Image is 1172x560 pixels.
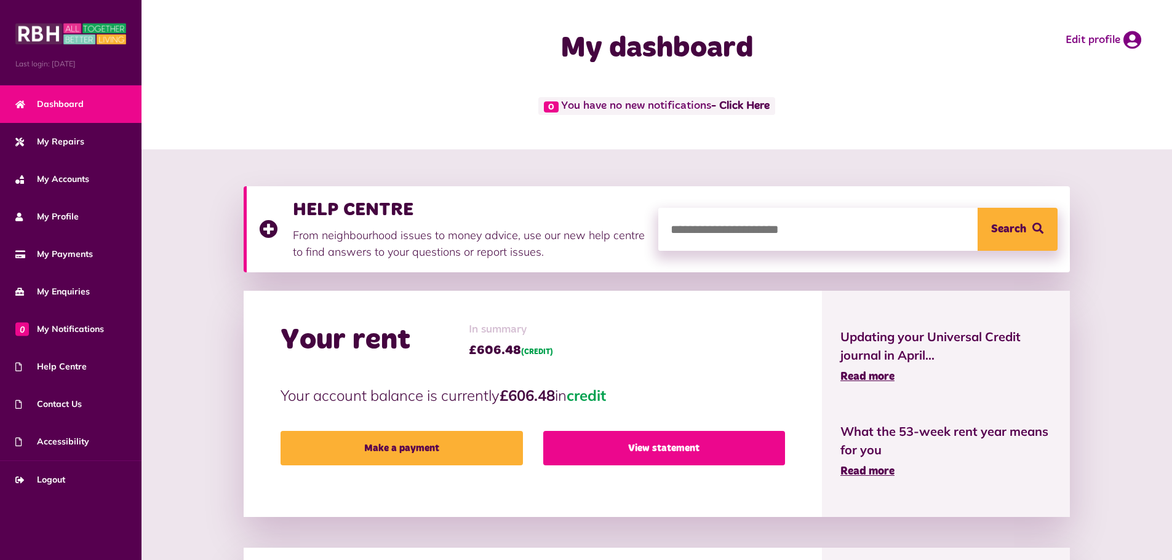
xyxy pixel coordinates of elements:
[15,360,87,373] span: Help Centre
[412,31,903,66] h1: My dashboard
[543,431,785,465] a: View statement
[15,398,82,411] span: Contact Us
[469,341,553,360] span: £606.48
[15,135,84,148] span: My Repairs
[538,97,775,115] span: You have no new notifications
[15,285,90,298] span: My Enquiries
[840,422,1051,480] a: What the 53-week rent year means for you Read more
[469,321,553,338] span: In summary
[293,199,646,221] h3: HELP CENTRE
[293,227,646,260] p: From neighbourhood issues to money advice, use our new help centre to find answers to your questi...
[840,422,1051,459] span: What the 53-week rent year means for you
[567,386,606,404] span: credit
[15,98,84,111] span: Dashboard
[15,473,65,486] span: Logout
[840,466,895,477] span: Read more
[15,322,29,336] span: 0
[281,431,522,465] a: Make a payment
[281,384,785,406] p: Your account balance is currently in
[15,210,79,223] span: My Profile
[15,58,126,69] span: Last login: [DATE]
[15,323,104,336] span: My Notifications
[840,371,895,382] span: Read more
[1066,31,1141,49] a: Edit profile
[15,248,93,261] span: My Payments
[991,208,1026,251] span: Search
[15,22,126,46] img: MyRBH
[500,386,555,404] strong: £606.48
[15,173,89,186] span: My Accounts
[978,208,1058,251] button: Search
[544,101,559,112] span: 0
[521,349,553,356] span: (CREDIT)
[840,328,1051,365] span: Updating your Universal Credit journal in April...
[840,328,1051,385] a: Updating your Universal Credit journal in April... Read more
[15,435,89,448] span: Accessibility
[711,101,770,112] a: - Click Here
[281,323,410,358] h2: Your rent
